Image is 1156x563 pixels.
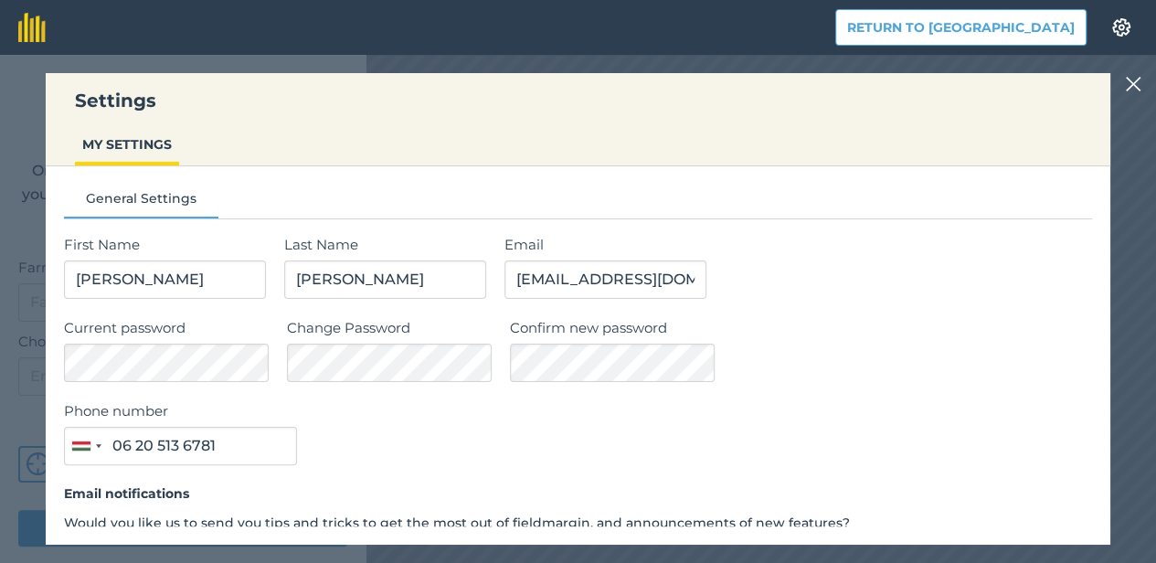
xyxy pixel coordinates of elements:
img: fieldmargin Logo [18,13,46,42]
button: Selected country [65,428,107,464]
input: 06 20 123 4567 [64,427,297,465]
button: General Settings [64,188,218,216]
p: Would you like us to send you tips and tricks to get the most out of fieldmargin, and announcemen... [64,513,1092,533]
h4: Email notifications [64,483,1092,504]
button: MY SETTINGS [75,127,179,162]
img: svg+xml;base64,PHN2ZyB4bWxucz0iaHR0cDovL3d3dy53My5vcmcvMjAwMC9zdmciIHdpZHRoPSIyMiIgaGVpZ2h0PSIzMC... [1125,73,1141,95]
label: Last Name [284,234,486,256]
img: A cog icon [1110,18,1132,37]
label: Change Password [287,317,492,339]
label: Current password [64,317,269,339]
label: Email [504,234,1092,256]
button: Return to [GEOGRAPHIC_DATA] [835,9,1087,46]
label: Confirm new password [510,317,1092,339]
h3: Settings [46,88,1110,113]
label: Phone number [64,400,297,422]
label: First Name [64,234,266,256]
